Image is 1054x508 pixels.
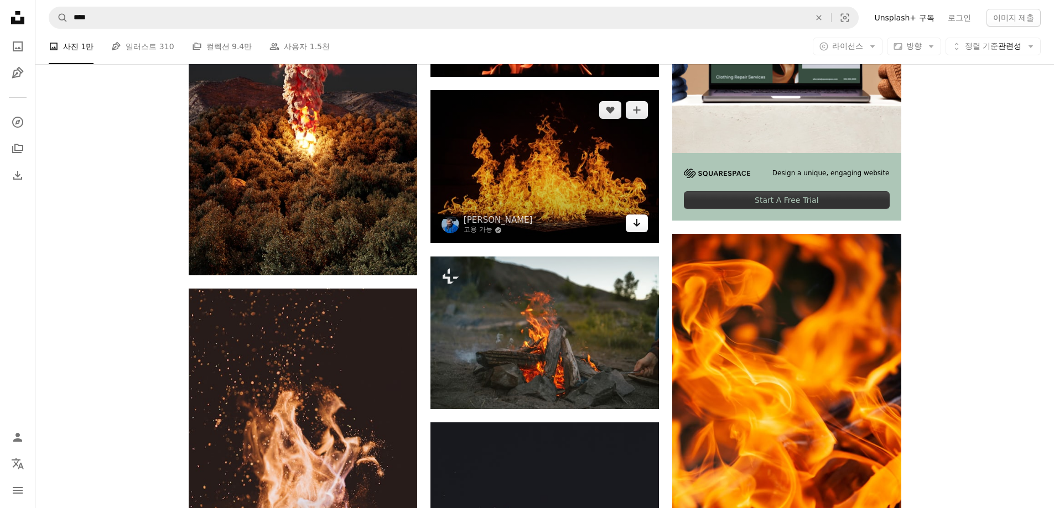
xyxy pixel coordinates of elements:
span: 방향 [906,41,922,50]
span: 라이선스 [832,41,863,50]
img: file-1705255347840-230a6ab5bca9image [684,169,750,178]
button: 정렬 기준관련성 [946,38,1041,55]
a: 다운로드 내역 [7,164,29,186]
a: 컬렉션 9.4만 [192,29,252,64]
div: Start A Free Trial [684,191,889,209]
a: [PERSON_NAME] [464,214,533,226]
a: 로그인 [941,9,978,27]
span: 관련성 [965,41,1021,52]
img: 모닥불 앞에 앉아 있는 사람 [430,256,659,409]
a: 모닥불 앞에 앉아 있는 사람 [430,328,659,338]
form: 사이트 전체에서 이미지 찾기 [49,7,859,29]
a: 사진 [7,35,29,57]
a: 사용자 1.5천 [269,29,330,64]
span: 310 [159,40,174,53]
a: 다운로드 [626,214,648,232]
img: Ricardo Gomez Angel의 프로필로 이동 [442,216,459,233]
button: 좋아요 [599,101,621,119]
button: Unsplash 검색 [49,7,68,28]
a: 탐색 [7,111,29,133]
a: Unsplash+ 구독 [868,9,941,27]
a: 컬렉션 [7,138,29,160]
span: Design a unique, engaging website [772,169,890,178]
a: close-up photo of fire at nighttime [189,455,417,465]
span: 1.5천 [310,40,330,53]
button: 메뉴 [7,479,29,501]
span: 9.4만 [232,40,252,53]
button: 방향 [887,38,941,55]
a: 로그인 / 가입 [7,426,29,448]
a: 모닥불 [430,161,659,171]
a: 산 꼭대기에서 나오는 매우 큰 연기 구름 [189,95,417,104]
button: 시각적 검색 [832,7,858,28]
button: 삭제 [807,7,831,28]
a: 불타는 나무 [672,400,901,410]
button: 컬렉션에 추가 [626,101,648,119]
a: 일러스트 310 [111,29,174,64]
img: 모닥불 [430,90,659,244]
a: 고용 가능 [464,226,533,234]
button: 이미지 제출 [986,9,1041,27]
span: 정렬 기준 [965,41,998,50]
button: 언어 [7,453,29,475]
a: 홈 — Unsplash [7,7,29,31]
button: 라이선스 [813,38,882,55]
a: 일러스트 [7,62,29,84]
